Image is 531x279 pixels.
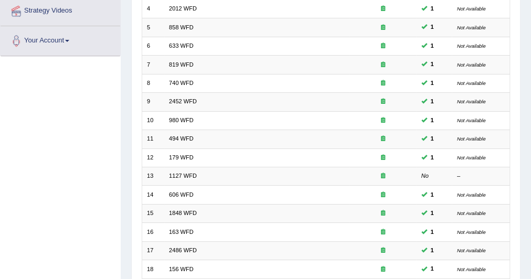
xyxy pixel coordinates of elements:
[169,247,197,253] a: 2486 WFD
[354,228,411,237] div: Exam occurring question
[457,117,486,123] small: Not Available
[354,246,411,255] div: Exam occurring question
[169,24,194,30] a: 858 WFD
[142,18,164,37] td: 5
[427,246,437,255] span: You can still take this question
[142,111,164,130] td: 10
[457,62,486,68] small: Not Available
[142,204,164,222] td: 15
[354,135,411,143] div: Exam occurring question
[427,60,437,69] span: You can still take this question
[354,209,411,218] div: Exam occurring question
[142,241,164,260] td: 17
[169,117,194,123] a: 980 WFD
[354,172,411,180] div: Exam occurring question
[427,116,437,125] span: You can still take this question
[457,172,505,180] div: –
[354,42,411,50] div: Exam occurring question
[354,116,411,125] div: Exam occurring question
[457,248,486,253] small: Not Available
[354,265,411,274] div: Exam occurring question
[169,80,194,86] a: 740 WFD
[354,98,411,106] div: Exam occurring question
[354,154,411,162] div: Exam occurring question
[142,93,164,111] td: 9
[354,24,411,32] div: Exam occurring question
[427,23,437,32] span: You can still take this question
[427,97,437,106] span: You can still take this question
[169,135,194,142] a: 494 WFD
[427,264,437,274] span: You can still take this question
[354,191,411,199] div: Exam occurring question
[142,223,164,241] td: 16
[142,186,164,204] td: 14
[354,79,411,88] div: Exam occurring question
[169,154,194,160] a: 179 WFD
[457,136,486,142] small: Not Available
[1,26,120,52] a: Your Account
[169,266,194,272] a: 156 WFD
[142,37,164,55] td: 6
[457,229,486,235] small: Not Available
[354,5,411,13] div: Exam occurring question
[169,5,197,12] a: 2012 WFD
[427,41,437,51] span: You can still take this question
[427,79,437,88] span: You can still take this question
[457,80,486,86] small: Not Available
[142,260,164,278] td: 18
[457,99,486,104] small: Not Available
[142,74,164,92] td: 8
[142,167,164,186] td: 13
[142,56,164,74] td: 7
[457,25,486,30] small: Not Available
[457,266,486,272] small: Not Available
[457,43,486,49] small: Not Available
[427,134,437,144] span: You can still take this question
[421,173,429,179] em: No
[427,190,437,200] span: You can still take this question
[169,210,197,216] a: 1848 WFD
[169,98,197,104] a: 2452 WFD
[169,42,194,49] a: 633 WFD
[142,148,164,167] td: 12
[169,173,197,179] a: 1127 WFD
[457,210,486,216] small: Not Available
[169,229,194,235] a: 163 WFD
[457,6,486,12] small: Not Available
[427,4,437,14] span: You can still take this question
[169,191,194,198] a: 606 WFD
[354,61,411,69] div: Exam occurring question
[457,192,486,198] small: Not Available
[142,130,164,148] td: 11
[169,61,194,68] a: 819 WFD
[427,153,437,163] span: You can still take this question
[427,228,437,237] span: You can still take this question
[427,209,437,218] span: You can still take this question
[457,155,486,160] small: Not Available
